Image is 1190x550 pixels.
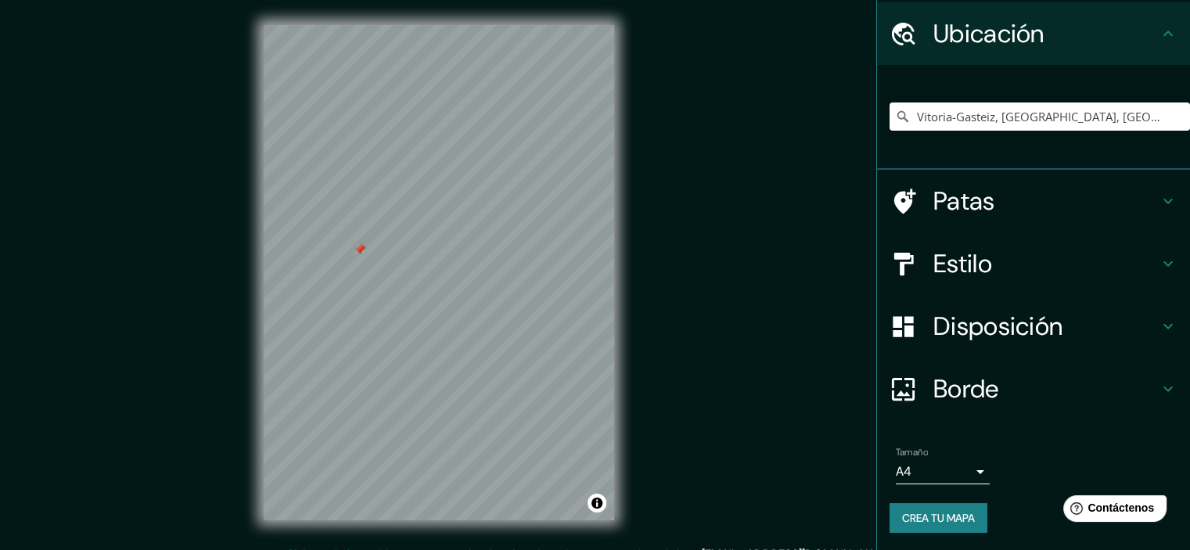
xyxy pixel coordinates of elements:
div: Ubicación [877,2,1190,65]
iframe: Lanzador de widgets de ayuda [1051,489,1173,533]
font: Disposición [933,310,1062,343]
button: Crea tu mapa [890,503,987,533]
font: Crea tu mapa [902,511,975,525]
div: Patas [877,170,1190,232]
font: A4 [896,463,911,480]
font: Ubicación [933,17,1044,50]
font: Borde [933,372,999,405]
div: A4 [896,459,990,484]
font: Tamaño [896,446,928,458]
canvas: Mapa [264,25,614,520]
div: Disposición [877,295,1190,358]
font: Estilo [933,247,992,280]
button: Activar o desactivar atribución [588,494,606,512]
font: Patas [933,185,995,217]
input: Elige tu ciudad o zona [890,102,1190,131]
div: Estilo [877,232,1190,295]
div: Borde [877,358,1190,420]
